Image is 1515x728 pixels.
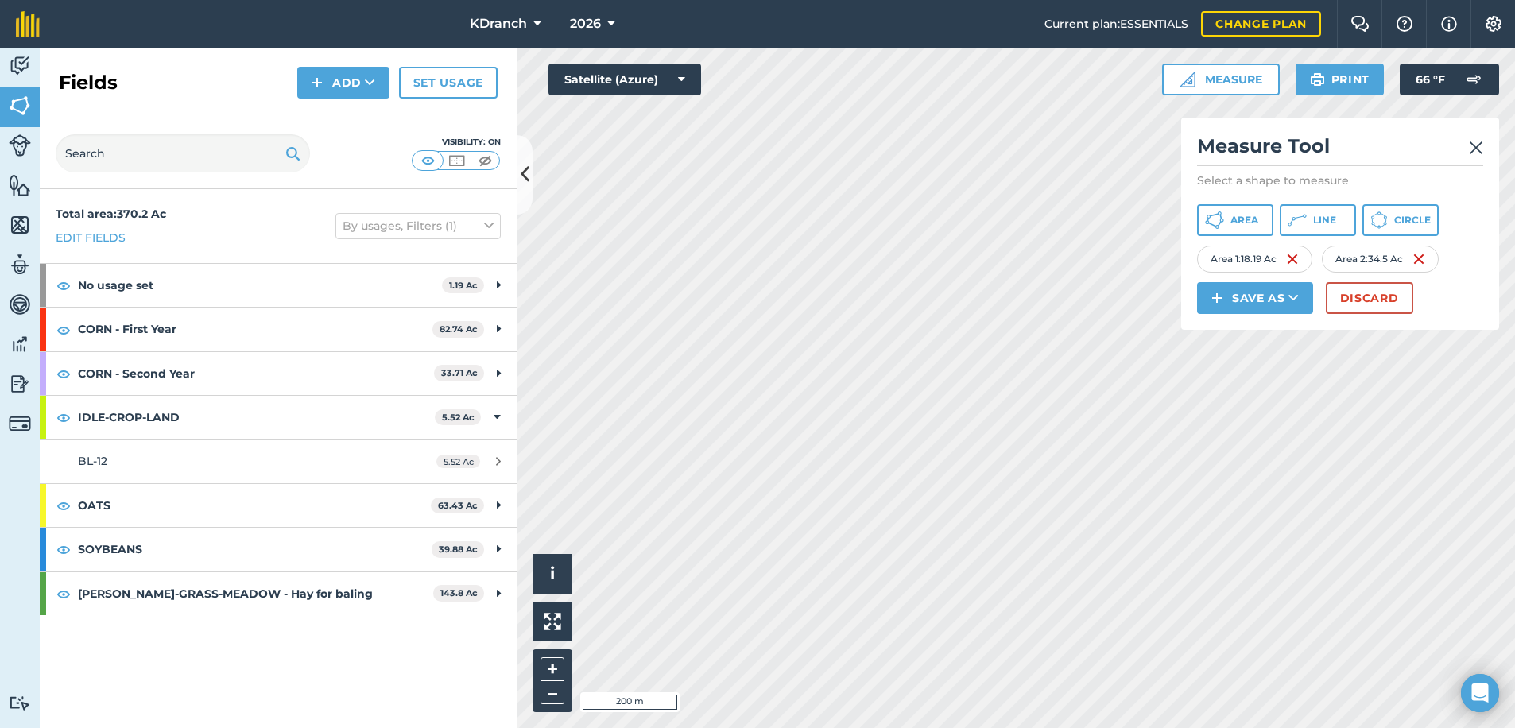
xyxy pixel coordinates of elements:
img: svg+xml;base64,PHN2ZyB4bWxucz0iaHR0cDovL3d3dy53My5vcmcvMjAwMC9zdmciIHdpZHRoPSI1NiIgaGVpZ2h0PSI2MC... [9,173,31,197]
img: svg+xml;base64,PD94bWwgdmVyc2lvbj0iMS4wIiBlbmNvZGluZz0idXRmLTgiPz4KPCEtLSBHZW5lcmF0b3I6IEFkb2JlIE... [9,134,31,157]
div: [PERSON_NAME]-GRASS-MEADOW - Hay for baling143.8 Ac [40,572,517,615]
span: i [550,563,555,583]
img: svg+xml;base64,PHN2ZyB4bWxucz0iaHR0cDovL3d3dy53My5vcmcvMjAwMC9zdmciIHdpZHRoPSIyMiIgaGVpZ2h0PSIzMC... [1469,138,1483,157]
strong: 1.19 Ac [449,280,478,291]
strong: 33.71 Ac [441,367,478,378]
img: svg+xml;base64,PHN2ZyB4bWxucz0iaHR0cDovL3d3dy53My5vcmcvMjAwMC9zdmciIHdpZHRoPSIxOSIgaGVpZ2h0PSIyNC... [285,144,300,163]
strong: 82.74 Ac [440,323,478,335]
img: svg+xml;base64,PHN2ZyB4bWxucz0iaHR0cDovL3d3dy53My5vcmcvMjAwMC9zdmciIHdpZHRoPSIxOCIgaGVpZ2h0PSIyNC... [56,540,71,559]
div: Open Intercom Messenger [1461,674,1499,712]
img: svg+xml;base64,PHN2ZyB4bWxucz0iaHR0cDovL3d3dy53My5vcmcvMjAwMC9zdmciIHdpZHRoPSIxNyIgaGVpZ2h0PSIxNy... [1441,14,1457,33]
strong: CORN - Second Year [78,352,434,395]
img: svg+xml;base64,PHN2ZyB4bWxucz0iaHR0cDovL3d3dy53My5vcmcvMjAwMC9zdmciIHdpZHRoPSIxNiIgaGVpZ2h0PSIyNC... [1412,250,1425,269]
strong: 143.8 Ac [440,587,478,598]
div: Area 2 : 34.5 Ac [1322,246,1439,273]
img: svg+xml;base64,PD94bWwgdmVyc2lvbj0iMS4wIiBlbmNvZGluZz0idXRmLTgiPz4KPCEtLSBHZW5lcmF0b3I6IEFkb2JlIE... [9,292,31,316]
button: 66 °F [1400,64,1499,95]
img: svg+xml;base64,PD94bWwgdmVyc2lvbj0iMS4wIiBlbmNvZGluZz0idXRmLTgiPz4KPCEtLSBHZW5lcmF0b3I6IEFkb2JlIE... [1458,64,1490,95]
img: svg+xml;base64,PHN2ZyB4bWxucz0iaHR0cDovL3d3dy53My5vcmcvMjAwMC9zdmciIHdpZHRoPSIxOCIgaGVpZ2h0PSIyNC... [56,364,71,383]
a: Set usage [399,67,498,99]
button: – [541,681,564,704]
img: svg+xml;base64,PHN2ZyB4bWxucz0iaHR0cDovL3d3dy53My5vcmcvMjAwMC9zdmciIHdpZHRoPSIxNiIgaGVpZ2h0PSIyNC... [1286,250,1299,269]
img: svg+xml;base64,PD94bWwgdmVyc2lvbj0iMS4wIiBlbmNvZGluZz0idXRmLTgiPz4KPCEtLSBHZW5lcmF0b3I6IEFkb2JlIE... [9,332,31,356]
h2: Measure Tool [1197,134,1483,166]
strong: Total area : 370.2 Ac [56,207,166,221]
p: Select a shape to measure [1197,172,1483,188]
span: Current plan : ESSENTIALS [1044,15,1188,33]
strong: 63.43 Ac [438,500,478,511]
span: 5.52 Ac [436,455,480,468]
img: svg+xml;base64,PD94bWwgdmVyc2lvbj0iMS4wIiBlbmNvZGluZz0idXRmLTgiPz4KPCEtLSBHZW5lcmF0b3I6IEFkb2JlIE... [9,253,31,277]
span: KDranch [470,14,527,33]
div: CORN - Second Year33.71 Ac [40,352,517,395]
img: svg+xml;base64,PHN2ZyB4bWxucz0iaHR0cDovL3d3dy53My5vcmcvMjAwMC9zdmciIHdpZHRoPSIxOCIgaGVpZ2h0PSIyNC... [56,408,71,427]
button: Add [297,67,389,99]
button: + [541,657,564,681]
span: BL-12 [78,454,107,468]
button: i [533,554,572,594]
img: svg+xml;base64,PD94bWwgdmVyc2lvbj0iMS4wIiBlbmNvZGluZz0idXRmLTgiPz4KPCEtLSBHZW5lcmF0b3I6IEFkb2JlIE... [9,412,31,435]
img: fieldmargin Logo [16,11,40,37]
img: svg+xml;base64,PHN2ZyB4bWxucz0iaHR0cDovL3d3dy53My5vcmcvMjAwMC9zdmciIHdpZHRoPSIxOCIgaGVpZ2h0PSIyNC... [56,320,71,339]
div: IDLE-CROP-LAND5.52 Ac [40,396,517,439]
div: Area 1 : 18.19 Ac [1197,246,1312,273]
div: No usage set1.19 Ac [40,264,517,307]
img: A question mark icon [1395,16,1414,32]
a: Change plan [1201,11,1321,37]
img: svg+xml;base64,PHN2ZyB4bWxucz0iaHR0cDovL3d3dy53My5vcmcvMjAwMC9zdmciIHdpZHRoPSIxOCIgaGVpZ2h0PSIyNC... [56,584,71,603]
button: Satellite (Azure) [548,64,701,95]
span: Line [1313,214,1336,227]
img: Ruler icon [1180,72,1195,87]
button: Save as [1197,282,1313,314]
button: Circle [1362,204,1439,236]
div: OATS63.43 Ac [40,484,517,527]
strong: CORN - First Year [78,308,432,350]
button: Discard [1326,282,1413,314]
img: Four arrows, one pointing top left, one top right, one bottom right and the last bottom left [544,613,561,630]
div: Visibility: On [412,136,501,149]
img: svg+xml;base64,PD94bWwgdmVyc2lvbj0iMS4wIiBlbmNvZGluZz0idXRmLTgiPz4KPCEtLSBHZW5lcmF0b3I6IEFkb2JlIE... [9,54,31,78]
img: svg+xml;base64,PHN2ZyB4bWxucz0iaHR0cDovL3d3dy53My5vcmcvMjAwMC9zdmciIHdpZHRoPSI1MCIgaGVpZ2h0PSI0MC... [447,153,467,168]
img: svg+xml;base64,PHN2ZyB4bWxucz0iaHR0cDovL3d3dy53My5vcmcvMjAwMC9zdmciIHdpZHRoPSIxNCIgaGVpZ2h0PSIyNC... [1211,288,1222,308]
img: Two speech bubbles overlapping with the left bubble in the forefront [1350,16,1370,32]
button: Measure [1162,64,1280,95]
span: 2026 [570,14,601,33]
div: SOYBEANS39.88 Ac [40,528,517,571]
h2: Fields [59,70,118,95]
img: svg+xml;base64,PHN2ZyB4bWxucz0iaHR0cDovL3d3dy53My5vcmcvMjAwMC9zdmciIHdpZHRoPSIxOSIgaGVpZ2h0PSIyNC... [1310,70,1325,89]
img: svg+xml;base64,PHN2ZyB4bWxucz0iaHR0cDovL3d3dy53My5vcmcvMjAwMC9zdmciIHdpZHRoPSIxOCIgaGVpZ2h0PSIyNC... [56,276,71,295]
a: Edit fields [56,229,126,246]
strong: [PERSON_NAME]-GRASS-MEADOW - Hay for baling [78,572,433,615]
button: By usages, Filters (1) [335,213,501,238]
img: svg+xml;base64,PHN2ZyB4bWxucz0iaHR0cDovL3d3dy53My5vcmcvMjAwMC9zdmciIHdpZHRoPSIxNCIgaGVpZ2h0PSIyNC... [312,73,323,92]
strong: 39.88 Ac [439,544,478,555]
strong: 5.52 Ac [442,412,475,423]
button: Print [1296,64,1385,95]
strong: No usage set [78,264,442,307]
span: Circle [1394,214,1431,227]
img: svg+xml;base64,PD94bWwgdmVyc2lvbj0iMS4wIiBlbmNvZGluZz0idXRmLTgiPz4KPCEtLSBHZW5lcmF0b3I6IEFkb2JlIE... [9,695,31,711]
strong: OATS [78,484,431,527]
button: Line [1280,204,1356,236]
img: svg+xml;base64,PHN2ZyB4bWxucz0iaHR0cDovL3d3dy53My5vcmcvMjAwMC9zdmciIHdpZHRoPSI1MCIgaGVpZ2h0PSI0MC... [475,153,495,168]
img: svg+xml;base64,PD94bWwgdmVyc2lvbj0iMS4wIiBlbmNvZGluZz0idXRmLTgiPz4KPCEtLSBHZW5lcmF0b3I6IEFkb2JlIE... [9,372,31,396]
button: Area [1197,204,1273,236]
span: 66 ° F [1416,64,1445,95]
strong: SOYBEANS [78,528,432,571]
span: Area [1230,214,1258,227]
input: Search [56,134,310,172]
img: A cog icon [1484,16,1503,32]
img: svg+xml;base64,PHN2ZyB4bWxucz0iaHR0cDovL3d3dy53My5vcmcvMjAwMC9zdmciIHdpZHRoPSI1NiIgaGVpZ2h0PSI2MC... [9,94,31,118]
strong: IDLE-CROP-LAND [78,396,435,439]
img: svg+xml;base64,PHN2ZyB4bWxucz0iaHR0cDovL3d3dy53My5vcmcvMjAwMC9zdmciIHdpZHRoPSI1NiIgaGVpZ2h0PSI2MC... [9,213,31,237]
img: svg+xml;base64,PHN2ZyB4bWxucz0iaHR0cDovL3d3dy53My5vcmcvMjAwMC9zdmciIHdpZHRoPSI1MCIgaGVpZ2h0PSI0MC... [418,153,438,168]
a: BL-125.52 Ac [40,440,517,482]
div: CORN - First Year82.74 Ac [40,308,517,350]
img: svg+xml;base64,PHN2ZyB4bWxucz0iaHR0cDovL3d3dy53My5vcmcvMjAwMC9zdmciIHdpZHRoPSIxOCIgaGVpZ2h0PSIyNC... [56,496,71,515]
